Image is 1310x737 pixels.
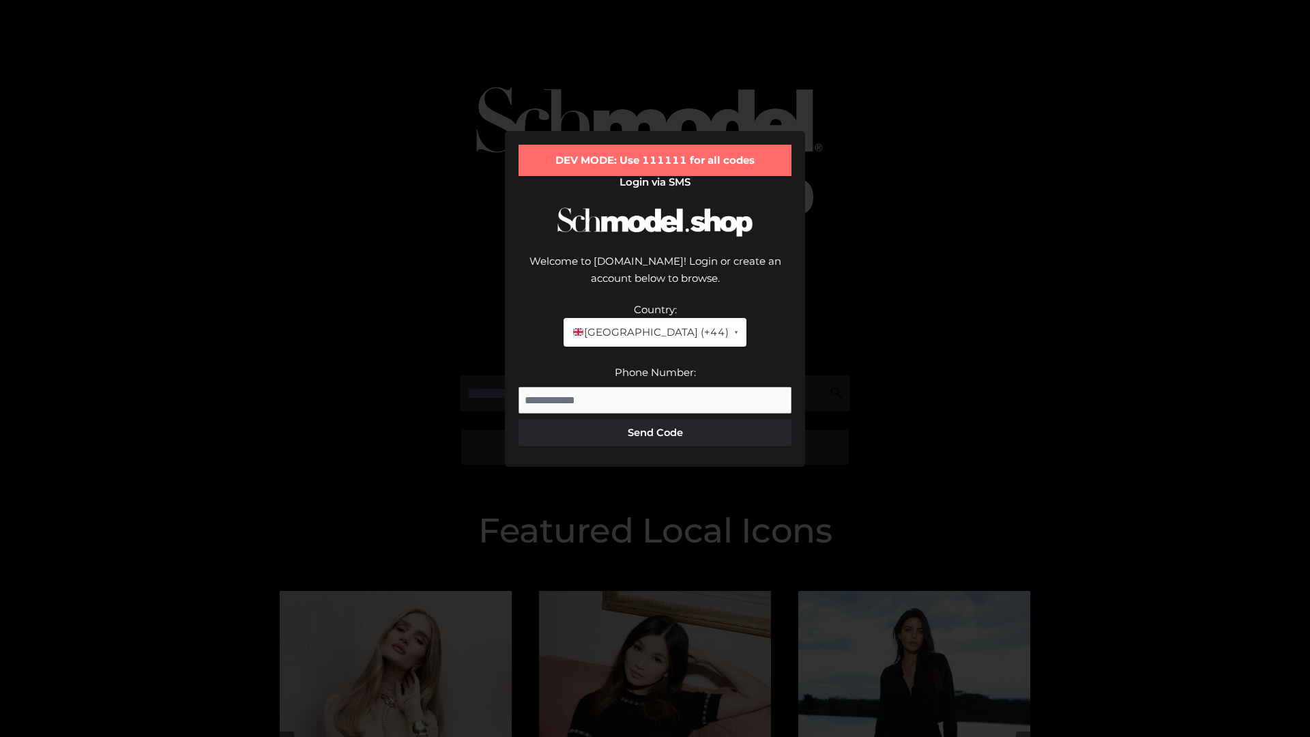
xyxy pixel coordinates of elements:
button: Send Code [519,419,791,446]
h2: Login via SMS [519,176,791,188]
label: Phone Number: [615,366,696,379]
div: Welcome to [DOMAIN_NAME]! Login or create an account below to browse. [519,252,791,301]
label: Country: [634,303,677,316]
div: DEV MODE: Use 111111 for all codes [519,145,791,176]
img: 🇬🇧 [573,327,583,337]
span: [GEOGRAPHIC_DATA] (+44) [572,323,728,341]
img: Schmodel Logo [553,195,757,249]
